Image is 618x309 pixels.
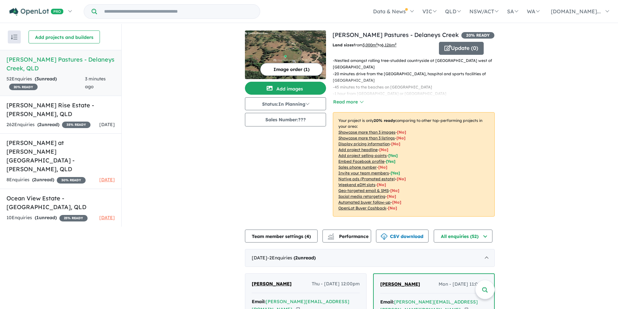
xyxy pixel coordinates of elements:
a: [PERSON_NAME] [380,280,420,288]
sup: 2 [395,42,396,46]
span: 2 [39,122,42,127]
u: Add project selling-points [338,153,387,158]
b: 20 % ready [374,118,395,123]
u: Invite your team members [338,171,389,175]
button: All enquiries (52) [434,230,492,243]
span: [ No ] [379,147,388,152]
button: Add projects and builders [29,30,100,43]
u: Showcase more than 3 listings [338,136,395,140]
span: [No] [387,194,396,199]
button: CSV download [376,230,429,243]
span: 30 % READY [57,177,86,184]
span: 4 [306,233,309,239]
u: 6,126 m [382,42,396,47]
u: Embed Facebook profile [338,159,384,164]
span: [DATE] [99,177,115,183]
span: [No] [377,182,386,187]
span: 2 [34,177,36,183]
div: 8 Enquir ies [6,176,86,184]
h5: Ocean View Estate - [GEOGRAPHIC_DATA] , QLD [6,194,115,211]
img: download icon [381,233,387,240]
span: [ No ] [378,165,387,170]
strong: ( unread) [35,76,57,82]
button: Performance [322,230,371,243]
span: 25 % READY [59,215,88,221]
span: [No] [397,176,406,181]
span: 3 minutes ago [85,76,106,89]
p: - 20 minutes drive from the [GEOGRAPHIC_DATA], hospital and sports facilities of [GEOGRAPHIC_DATA] [333,71,500,84]
img: Openlot PRO Logo White [9,8,64,16]
span: [PERSON_NAME] [380,281,420,287]
p: Your project is only comparing to other top-performing projects in your area: - - - - - - - - - -... [333,112,495,217]
strong: ( unread) [37,122,59,127]
span: [No] [388,206,397,210]
a: [PERSON_NAME] [252,280,292,288]
span: 2 [295,255,298,261]
u: Automated buyer follow-up [338,200,391,205]
u: 3,000 m [363,42,378,47]
p: - 1 hour from [GEOGRAPHIC_DATA] or [GEOGRAPHIC_DATA] [333,90,500,97]
strong: Email: [380,299,394,305]
u: Weekend eDM slots [338,182,375,187]
span: [DATE] [99,122,115,127]
div: [DATE] [245,249,495,267]
span: - 2 Enquir ies [267,255,316,261]
span: 1 [36,215,39,220]
button: Image order (1) [260,63,323,76]
button: Sales Number:??? [245,113,326,126]
u: Sales phone number [338,165,377,170]
u: Native ads (Promoted estate) [338,176,395,181]
div: 10 Enquir ies [6,214,88,222]
span: Performance [329,233,369,239]
img: sort.svg [11,35,18,40]
span: 3 [36,76,39,82]
strong: ( unread) [32,177,54,183]
span: [No] [390,188,399,193]
img: line-chart.svg [328,233,334,237]
span: [ No ] [396,136,406,140]
button: Update (0) [439,42,484,55]
u: Social media retargeting [338,194,385,199]
span: 20 % READY [9,84,38,90]
p: from [333,42,434,48]
button: Status:In Planning [245,97,326,110]
h5: [PERSON_NAME] at [PERSON_NAME][GEOGRAPHIC_DATA] - [PERSON_NAME] , QLD [6,138,115,173]
sup: 2 [376,42,378,46]
span: [ Yes ] [391,171,400,175]
a: [PERSON_NAME] Pastures - Delaneys Creek [333,31,459,39]
strong: Email: [252,299,266,304]
u: Showcase more than 3 images [338,130,395,135]
span: to [378,42,396,47]
button: Team member settings (4) [245,230,318,243]
span: Thu - [DATE] 12:00pm [312,280,360,288]
h5: [PERSON_NAME] Rise Estate - [PERSON_NAME] , QLD [6,101,115,118]
span: [ No ] [397,130,406,135]
span: Mon - [DATE] 11:05am [439,280,488,288]
span: [ No ] [391,141,400,146]
u: OpenLot Buyer Cashback [338,206,386,210]
p: - Nestled amongst rolling tree-studded countryside at [GEOGRAPHIC_DATA] west of [GEOGRAPHIC_DATA] [333,57,500,71]
button: Read more [333,98,363,106]
button: Add images [245,82,326,95]
div: 262 Enquir ies [6,121,91,129]
span: 20 % READY [461,32,494,39]
span: [PERSON_NAME] [252,281,292,287]
strong: ( unread) [35,215,57,220]
span: [ Yes ] [388,153,398,158]
span: [DATE] [99,215,115,220]
span: [DOMAIN_NAME]... [551,8,601,15]
img: bar-chart.svg [328,235,334,240]
u: Geo-targeted email & SMS [338,188,389,193]
img: Delaneys Pastures - Delaneys Creek [245,30,326,79]
u: Add project headline [338,147,378,152]
span: 35 % READY [62,122,91,128]
p: - 45 minutes to the beaches on [GEOGRAPHIC_DATA] [333,84,500,90]
b: Land sizes [333,42,354,47]
input: Try estate name, suburb, builder or developer [98,5,259,18]
span: [No] [392,200,401,205]
span: [ Yes ] [386,159,395,164]
div: 52 Enquir ies [6,75,85,91]
h5: [PERSON_NAME] Pastures - Delaneys Creek , QLD [6,55,115,73]
strong: ( unread) [294,255,316,261]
